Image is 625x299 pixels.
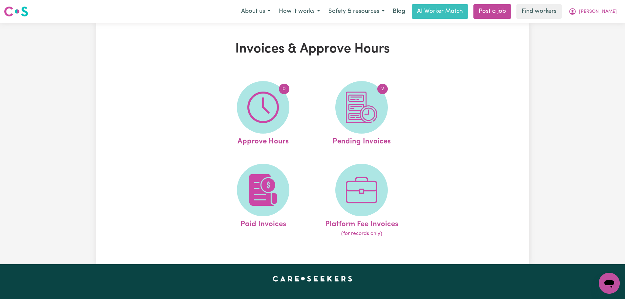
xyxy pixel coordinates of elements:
button: Safety & resources [324,5,389,18]
button: My Account [564,5,621,18]
span: Platform Fee Invoices [325,216,398,230]
span: Paid Invoices [240,216,286,230]
img: Careseekers logo [4,6,28,17]
iframe: Button to launch messaging window [599,273,620,294]
span: (for records only) [341,230,382,238]
span: Pending Invoices [333,134,391,147]
a: Post a job [473,4,511,19]
a: Platform Fee Invoices(for records only) [314,164,409,238]
span: 0 [279,84,289,94]
a: Careseekers logo [4,4,28,19]
button: About us [237,5,275,18]
a: Find workers [516,4,562,19]
span: Approve Hours [238,134,289,147]
a: AI Worker Match [412,4,468,19]
a: Blog [389,4,409,19]
button: How it works [275,5,324,18]
span: [PERSON_NAME] [579,8,617,15]
span: 2 [377,84,388,94]
a: Pending Invoices [314,81,409,147]
a: Approve Hours [216,81,310,147]
a: Paid Invoices [216,164,310,238]
h1: Invoices & Approve Hours [172,41,453,57]
a: Careseekers home page [273,276,352,281]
